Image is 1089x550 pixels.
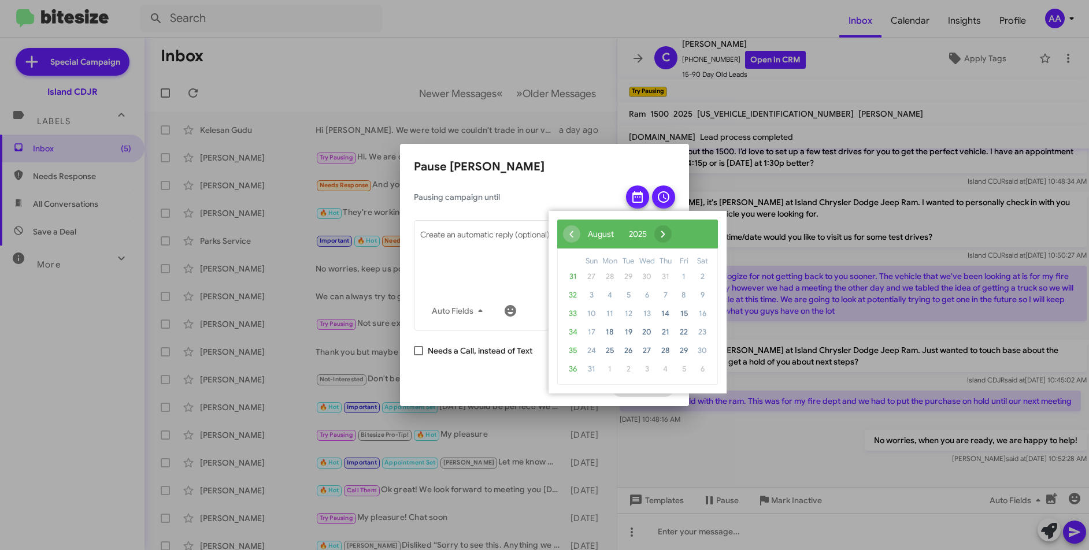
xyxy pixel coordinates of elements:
[693,341,712,360] span: 30
[564,286,582,304] span: 32
[656,360,675,378] span: 4
[675,323,693,341] span: 22
[428,344,532,358] span: Needs a Call, instead of Text
[601,304,619,323] span: 11
[656,286,675,304] span: 7
[564,341,582,360] span: 35
[414,158,675,176] h2: Pause [PERSON_NAME]
[675,341,693,360] span: 29
[432,300,487,321] span: Auto Fields
[693,255,712,267] th: weekday
[638,304,656,323] span: 13
[638,286,656,304] span: 6
[656,304,675,323] span: 14
[601,360,619,378] span: 1
[638,341,656,360] span: 27
[582,255,601,267] th: weekday
[619,267,638,286] span: 29
[580,225,621,243] button: August
[619,304,638,323] span: 12
[563,226,672,236] bs-datepicker-navigation-view: ​ ​ ​
[601,323,619,341] span: 18
[675,286,693,304] span: 8
[675,255,693,267] th: weekday
[564,267,582,286] span: 31
[621,225,654,243] button: 2025
[619,323,638,341] span: 19
[638,255,656,267] th: weekday
[414,191,616,203] span: Pausing campaign until
[656,255,675,267] th: weekday
[638,360,656,378] span: 3
[601,286,619,304] span: 4
[564,323,582,341] span: 34
[693,360,712,378] span: 6
[654,225,672,243] button: ›
[619,255,638,267] th: weekday
[656,267,675,286] span: 31
[629,229,647,239] span: 2025
[638,323,656,341] span: 20
[693,286,712,304] span: 9
[619,360,638,378] span: 2
[582,360,601,378] span: 31
[675,360,693,378] span: 5
[619,286,638,304] span: 5
[549,211,727,393] bs-datepicker-container: calendar
[423,300,497,321] button: Auto Fields
[582,323,601,341] span: 17
[619,341,638,360] span: 26
[601,267,619,286] span: 28
[656,323,675,341] span: 21
[564,360,582,378] span: 36
[582,304,601,323] span: 10
[675,267,693,286] span: 1
[693,304,712,323] span: 16
[582,286,601,304] span: 3
[601,255,619,267] th: weekday
[564,304,582,323] span: 33
[638,267,656,286] span: 30
[656,341,675,360] span: 28
[563,225,580,243] span: ‹
[693,323,712,341] span: 23
[675,304,693,323] span: 15
[601,341,619,360] span: 25
[588,229,614,239] span: August
[582,341,601,360] span: 24
[582,267,601,286] span: 27
[693,267,712,286] span: 2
